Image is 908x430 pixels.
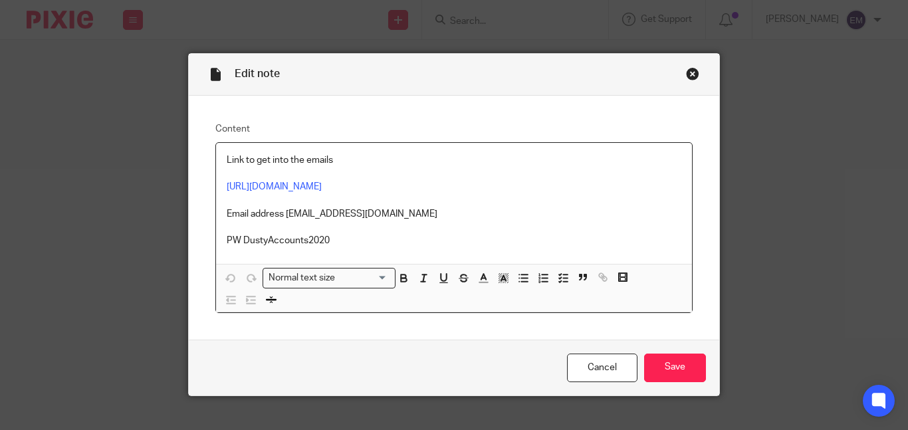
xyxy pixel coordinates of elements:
div: Close this dialog window [686,67,699,80]
a: [URL][DOMAIN_NAME] [227,182,322,191]
div: Search for option [263,268,396,288]
input: Search for option [340,271,388,285]
input: Save [644,354,706,382]
span: Normal text size [266,271,338,285]
a: Cancel [567,354,637,382]
p: Email address [EMAIL_ADDRESS][DOMAIN_NAME] [227,207,681,221]
p: PW DustyAccounts2020 [227,234,681,247]
span: Edit note [235,68,280,79]
label: Content [215,122,693,136]
p: Link to get into the emails [227,154,681,167]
